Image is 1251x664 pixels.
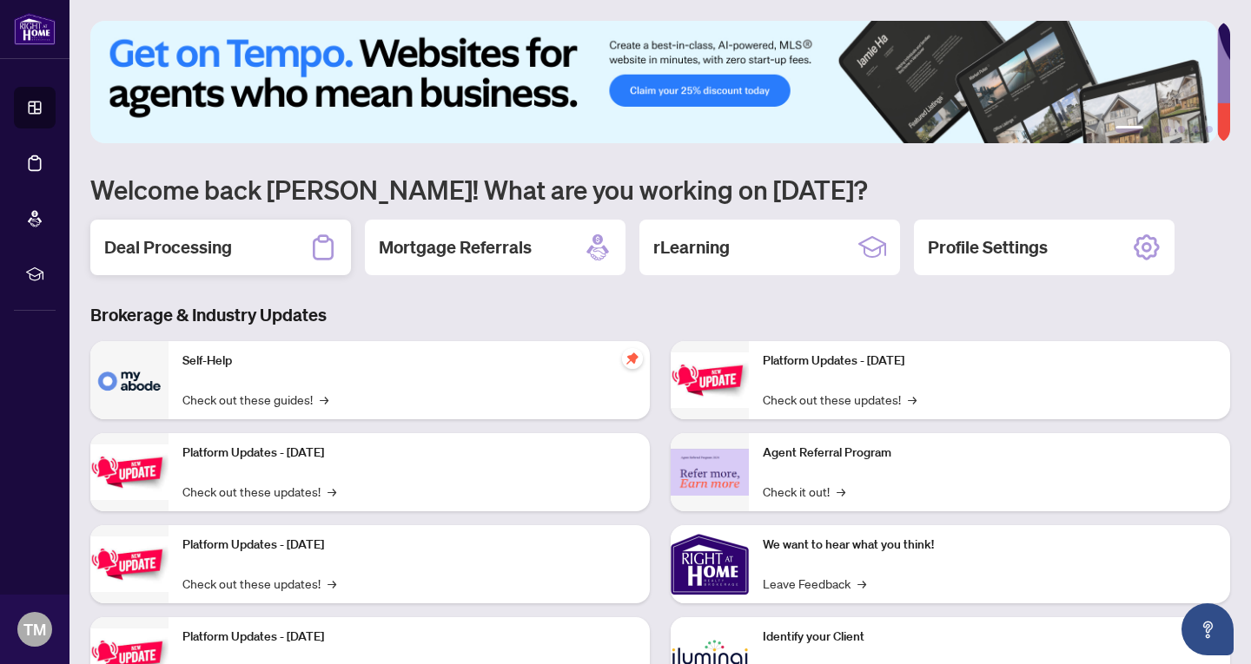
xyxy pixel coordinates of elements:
[1164,126,1171,133] button: 3
[908,390,917,409] span: →
[763,536,1216,555] p: We want to hear what you think!
[671,525,749,603] img: We want to hear what you think!
[763,574,866,593] a: Leave Feedback→
[837,482,845,501] span: →
[90,536,169,591] img: Platform Updates - July 21, 2025
[671,449,749,496] img: Agent Referral Program
[763,628,1216,647] p: Identify your Client
[104,235,232,260] h2: Deal Processing
[90,21,1217,143] img: Slide 0
[763,444,1216,463] p: Agent Referral Program
[182,352,636,371] p: Self-Help
[90,303,1230,327] h3: Brokerage & Industry Updates
[857,574,866,593] span: →
[328,574,336,593] span: →
[1178,126,1185,133] button: 4
[763,482,845,501] a: Check it out!→
[90,444,169,499] img: Platform Updates - September 16, 2025
[182,482,336,501] a: Check out these updates!→
[653,235,730,260] h2: rLearning
[182,390,328,409] a: Check out these guides!→
[1181,603,1234,655] button: Open asap
[328,482,336,501] span: →
[379,235,532,260] h2: Mortgage Referrals
[763,390,917,409] a: Check out these updates!→
[1150,126,1157,133] button: 2
[14,13,56,45] img: logo
[182,444,636,463] p: Platform Updates - [DATE]
[1192,126,1199,133] button: 5
[182,628,636,647] p: Platform Updates - [DATE]
[671,352,749,407] img: Platform Updates - June 23, 2025
[1206,126,1213,133] button: 6
[622,348,643,369] span: pushpin
[1115,126,1143,133] button: 1
[763,352,1216,371] p: Platform Updates - [DATE]
[928,235,1048,260] h2: Profile Settings
[320,390,328,409] span: →
[182,574,336,593] a: Check out these updates!→
[182,536,636,555] p: Platform Updates - [DATE]
[90,341,169,419] img: Self-Help
[23,617,46,641] span: TM
[90,173,1230,206] h1: Welcome back [PERSON_NAME]! What are you working on [DATE]?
